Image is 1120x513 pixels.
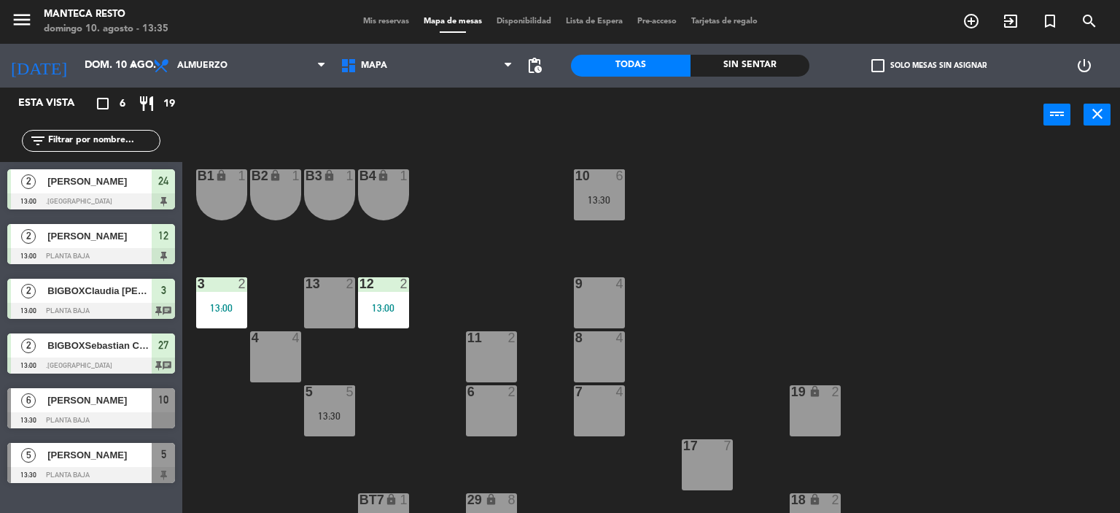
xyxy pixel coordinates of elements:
div: Manteca Resto [44,7,168,22]
i: menu [11,9,33,31]
div: 8 [508,493,517,506]
label: Solo mesas sin asignar [871,59,987,72]
button: menu [11,9,33,36]
span: 2 [21,284,36,298]
div: 18 [791,493,792,506]
i: lock [269,169,281,182]
span: Pre-acceso [630,18,684,26]
span: [PERSON_NAME] [47,228,152,244]
div: 13:00 [196,303,247,313]
span: [PERSON_NAME] [47,174,152,189]
div: 4 [292,331,301,344]
div: 2 [400,277,409,290]
span: [PERSON_NAME] [47,447,152,463]
span: 10 [158,391,168,409]
div: 2 [832,493,841,506]
button: close [1084,104,1111,126]
span: 19 [163,96,175,112]
span: Almuerzo [177,61,227,71]
div: 2 [508,385,517,398]
div: 19 [791,385,792,398]
span: 5 [21,448,36,463]
div: 13:00 [358,303,409,313]
div: 7 [724,439,733,452]
div: 2 [346,277,355,290]
div: 4 [616,385,625,398]
span: 12 [158,227,168,244]
div: Todas [571,55,691,77]
div: Sin sentar [691,55,810,77]
div: 1 [346,169,355,182]
span: Mis reservas [356,18,416,26]
div: 1 [238,169,247,182]
div: 13:30 [574,195,625,205]
i: lock [809,385,821,398]
div: 2 [238,277,247,290]
i: lock [323,169,335,182]
i: restaurant [138,95,155,112]
span: 2 [21,339,36,353]
i: add_circle_outline [962,12,980,30]
i: crop_square [94,95,112,112]
i: lock [485,493,497,506]
span: 2 [21,174,36,189]
input: Filtrar por nombre... [47,133,160,149]
span: 5 [161,446,166,463]
div: 5 [346,385,355,398]
i: power_settings_new [1076,57,1093,74]
div: domingo 10. agosto - 13:35 [44,22,168,36]
div: Esta vista [7,95,105,112]
span: 6 [120,96,125,112]
span: 24 [158,172,168,190]
div: 13:30 [304,411,355,421]
i: exit_to_app [1002,12,1019,30]
i: lock [377,169,389,182]
div: 2 [832,385,841,398]
span: BIGBOXClaudia [PERSON_NAME] [47,283,152,298]
span: 3 [161,282,166,299]
i: lock [215,169,227,182]
span: 2 [21,229,36,244]
i: search [1081,12,1098,30]
span: 6 [21,393,36,408]
i: turned_in_not [1041,12,1059,30]
i: lock [809,493,821,506]
div: 2 [508,331,517,344]
div: 1 [400,493,409,506]
span: Tarjetas de regalo [684,18,765,26]
i: lock [385,493,397,506]
div: 6 [616,169,625,182]
span: Mapa de mesas [416,18,489,26]
button: power_input [1043,104,1070,126]
span: [PERSON_NAME] [47,393,152,408]
span: Disponibilidad [489,18,559,26]
div: 4 [616,277,625,290]
i: power_input [1049,105,1066,123]
div: 4 [616,331,625,344]
div: 1 [292,169,301,182]
span: BIGBOXSebastian Campo [47,338,152,353]
span: check_box_outline_blank [871,59,884,72]
span: MAPA [361,61,387,71]
span: Lista de Espera [559,18,630,26]
span: pending_actions [526,57,543,74]
i: close [1089,105,1106,123]
div: 1 [400,169,409,182]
